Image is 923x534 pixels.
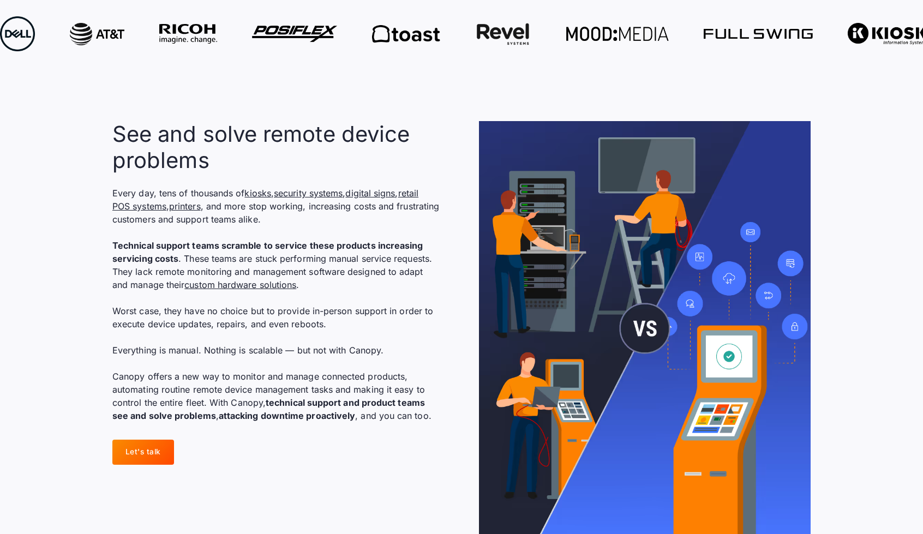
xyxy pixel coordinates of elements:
img: Canopy works with Full Swing [703,29,812,38]
img: Ricoh electronics and products uses Canopy [159,24,217,44]
img: Canopy works with Posiflex [251,26,337,41]
img: Canopy works with Toast [371,25,440,43]
a: digital signs [345,188,395,199]
p: Every day, tens of thousands of , , , , , and more stop working, increasing costs and frustrating... [112,187,440,422]
a: security systems [274,188,343,199]
strong: Technical support teams scramble to service these products increasing servicing costs [112,240,423,264]
strong: technical support and product teams see and solve problems [112,397,425,421]
img: Canopy works with Mood Media [566,27,669,41]
h2: See and solve remote device problems [112,121,440,173]
a: Let's talk [112,440,174,465]
strong: attacking downtime proactively [219,410,355,421]
img: Canopy works with AT&T [69,23,124,45]
a: kiosks [244,188,271,199]
a: custom hardware solutions [184,279,296,290]
a: printers [169,201,201,212]
img: Canopy works with Revel Systems [475,23,531,45]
